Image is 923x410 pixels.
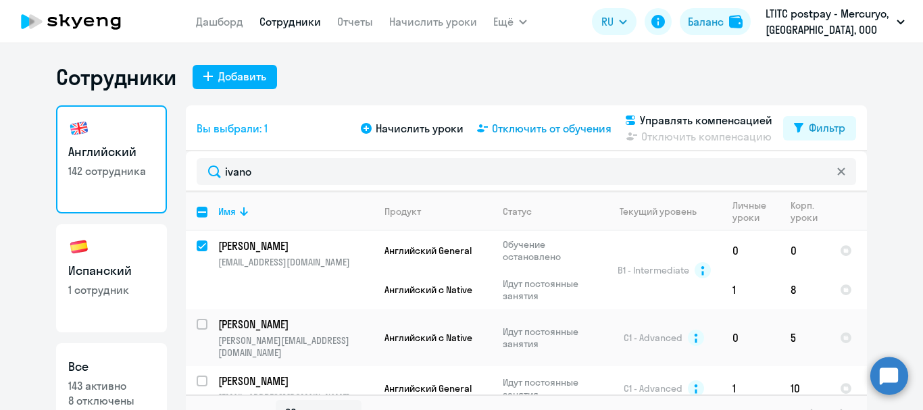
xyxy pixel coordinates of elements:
[384,245,472,257] span: Английский General
[503,326,595,350] p: Идут постоянные занятия
[56,105,167,213] a: Английский142 сотрудника
[722,309,780,366] td: 0
[640,112,772,128] span: Управлять компенсацией
[503,205,532,217] div: Статус
[601,14,614,30] span: RU
[193,65,277,89] button: Добавить
[68,236,90,258] img: spanish
[68,358,155,376] h3: Все
[503,238,595,263] p: Обучение остановлено
[68,378,155,393] p: 143 активно
[384,205,421,217] div: Продукт
[68,393,155,408] p: 8 отключены
[384,382,472,394] span: Английский General
[809,120,845,136] div: Фильтр
[503,278,595,302] p: Идут постоянные занятия
[218,238,371,253] p: [PERSON_NAME]
[259,15,321,28] a: Сотрудники
[729,15,743,28] img: balance
[68,282,155,297] p: 1 сотрудник
[196,15,243,28] a: Дашборд
[218,317,373,332] a: [PERSON_NAME]
[620,205,697,217] div: Текущий уровень
[722,231,780,270] td: 0
[592,8,637,35] button: RU
[56,224,167,332] a: Испанский1 сотрудник
[384,284,472,296] span: Английский с Native
[197,158,856,185] input: Поиск по имени, email, продукту или статусу
[218,317,371,332] p: [PERSON_NAME]
[218,374,373,388] a: [PERSON_NAME]
[624,332,682,344] span: C1 - Advanced
[688,14,724,30] div: Баланс
[68,143,155,161] h3: Английский
[759,5,912,38] button: LTITC postpay - Mercuryo, [GEOGRAPHIC_DATA], ООО
[218,68,266,84] div: Добавить
[337,15,373,28] a: Отчеты
[218,238,373,253] a: [PERSON_NAME]
[218,334,373,359] p: [PERSON_NAME][EMAIL_ADDRESS][DOMAIN_NAME]
[780,270,829,309] td: 8
[722,270,780,309] td: 1
[197,120,268,136] span: Вы выбрали: 1
[680,8,751,35] button: Балансbalance
[791,199,828,224] div: Корп. уроки
[384,332,472,344] span: Английский с Native
[783,116,856,140] button: Фильтр
[493,8,527,35] button: Ещё
[492,120,612,136] span: Отключить от обучения
[218,391,373,403] p: [EMAIL_ADDRESS][DOMAIN_NAME]
[766,5,891,38] p: LTITC postpay - Mercuryo, [GEOGRAPHIC_DATA], ООО
[493,14,514,30] span: Ещё
[607,205,721,217] div: Текущий уровень
[503,376,595,401] p: Идут постоянные занятия
[624,382,682,394] span: C1 - Advanced
[218,374,371,388] p: [PERSON_NAME]
[218,205,373,217] div: Имя
[376,120,464,136] span: Начислить уроки
[618,264,689,276] span: B1 - Intermediate
[732,199,779,224] div: Личные уроки
[56,63,176,91] h1: Сотрудники
[68,262,155,280] h3: Испанский
[780,231,829,270] td: 0
[218,205,236,217] div: Имя
[68,118,90,139] img: english
[389,15,477,28] a: Начислить уроки
[218,256,373,268] p: [EMAIL_ADDRESS][DOMAIN_NAME]
[780,309,829,366] td: 5
[68,163,155,178] p: 142 сотрудника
